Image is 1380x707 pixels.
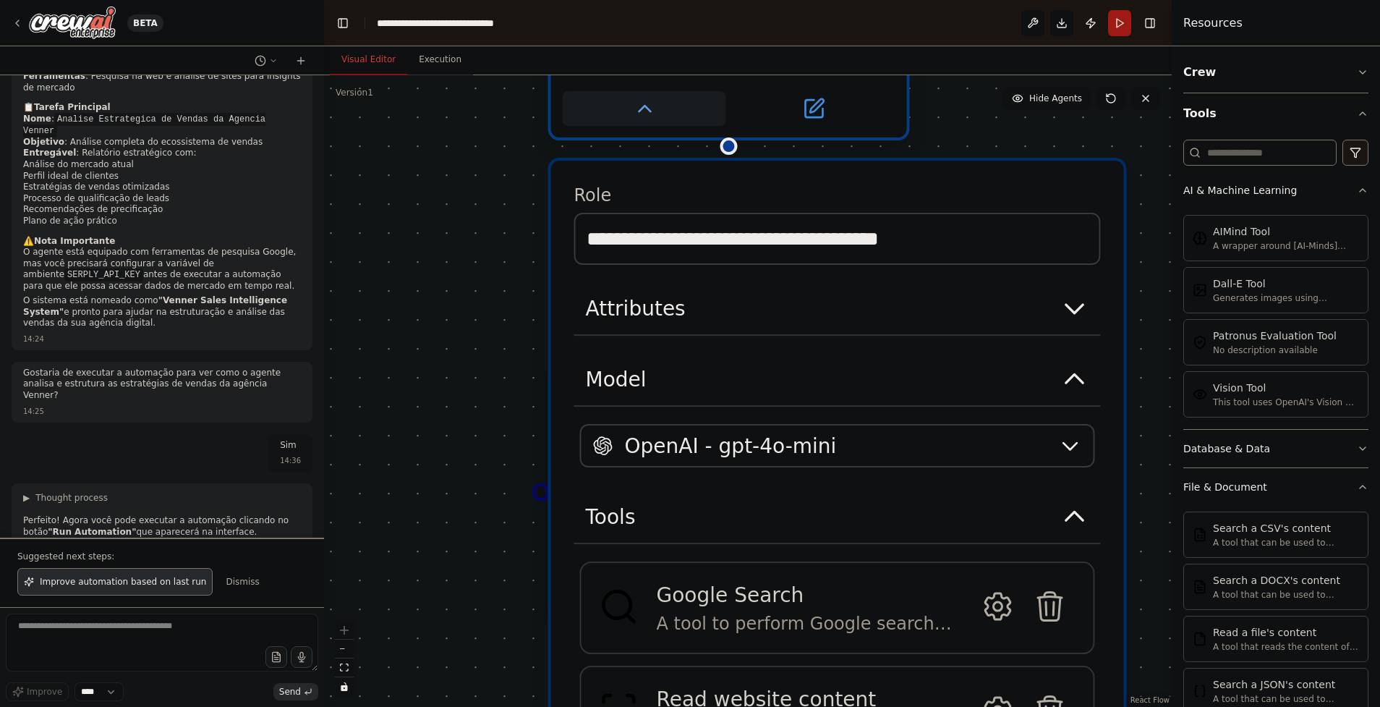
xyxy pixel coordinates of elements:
[1193,580,1207,594] img: DOCXSearchTool
[1213,693,1359,705] div: A tool that can be used to semantic search a query from a JSON's content.
[1023,580,1076,632] button: Delete tool
[1213,224,1359,239] div: AIMind Tool
[1213,329,1337,343] div: Patronus Evaluation Tool
[1213,397,1359,408] div: This tool uses OpenAI's Vision API to describe the contents of an image.
[279,686,301,698] span: Send
[23,515,301,538] p: Perfeito! Agora você pode executar a automação clicando no botão que aparecerá na interface.
[23,114,301,137] li: :
[23,193,301,205] li: Processo de qualificação de leads
[624,431,836,460] span: OpenAI - gpt-4o-mini
[23,204,301,216] li: Recomendações de precificação
[407,45,473,75] button: Execution
[23,102,301,114] h2: 📋
[23,492,108,504] button: ▶Thought process
[335,677,354,696] button: toggle interactivity
[23,137,64,147] strong: Objetivo
[1193,335,1207,350] img: PatronusEvalTool
[23,368,301,402] p: Gostaria de executar a automação para ver como o agente analisa e estrutura as estratégias de ven...
[23,148,301,227] li: : Relatório estratégico com:
[23,295,287,317] strong: "Venner Sales Intelligence System"
[1213,537,1359,549] div: A tool that can be used to semantic search a query from a CSV's content.
[1183,441,1270,456] div: Database & Data
[23,137,301,148] li: : Análise completa do ecossistema de vendas
[23,216,301,227] li: Plano de ação prático
[1183,468,1368,506] button: File & Document
[1213,589,1359,601] div: A tool that can be used to semantic search a query from a DOCX's content.
[1140,13,1160,33] button: Hide right sidebar
[1183,14,1243,32] h4: Resources
[1183,93,1368,134] button: Tools
[1213,641,1359,653] div: A tool that reads the content of a file. To use this tool, provide a 'file_path' parameter with t...
[656,612,954,635] div: A tool to perform Google search with a search_query.
[1193,231,1207,245] img: AIMindTool
[1130,696,1170,704] a: React Flow attribution
[23,71,85,81] strong: Ferramentas
[1213,240,1359,252] div: A wrapper around [AI-Minds]([URL][DOMAIN_NAME]). Useful for when you need answers to questions fr...
[1029,93,1082,104] span: Hide Agents
[1183,209,1368,429] div: AI & Machine Learning
[27,686,62,698] span: Improve
[226,576,259,588] span: Dismiss
[1193,528,1207,542] img: CSVSearchTool
[1193,684,1207,698] img: JSONSearchTool
[23,71,301,93] li: : Pesquisa na web e análise de sites para insights de mercado
[1003,87,1091,110] button: Hide Agents
[34,236,115,246] strong: Nota Importante
[574,353,1100,407] button: Model
[335,659,354,677] button: fit view
[29,7,116,39] img: Logo
[1183,480,1267,494] div: File & Document
[127,14,163,32] div: BETA
[574,282,1100,336] button: Attributes
[40,576,206,588] span: Improve automation based on last run
[1213,625,1359,640] div: Read a file's content
[333,13,353,33] button: Hide left sidebar
[23,295,301,329] p: O sistema está nomeado como e pronto para ajudar na estruturação e análise das vendas da sua agên...
[23,171,301,182] li: Perfil ideal de clientes
[1183,172,1368,209] button: AI & Machine Learning
[280,455,301,466] div: 14:36
[23,236,301,247] h2: ⚠️
[1213,677,1359,692] div: Search a JSON's content
[598,586,639,627] img: SerplyWebSearchTool
[218,568,266,596] button: Dismiss
[1193,632,1207,646] img: FileReadTool
[656,580,954,609] div: Google Search
[330,45,407,75] button: Visual Editor
[585,502,635,531] span: Tools
[1213,344,1337,356] div: No description available
[23,148,76,158] strong: Entregável
[17,551,307,562] p: Suggested next steps:
[23,113,265,137] code: Analise Estrategica de Vendas da Agencia Venner
[574,184,1100,207] label: Role
[731,91,895,126] button: Open in side panel
[289,52,312,69] button: Start a new chat
[1213,292,1359,304] div: Generates images using OpenAI's Dall-E model.
[335,640,354,659] button: zoom out
[585,294,685,323] span: Attributes
[35,492,108,504] span: Thought process
[1183,52,1368,93] button: Crew
[574,491,1100,544] button: Tools
[23,247,301,292] p: O agente está equipado com ferramentas de pesquisa Google, mas você precisará configurar a variáv...
[1213,276,1359,291] div: Dall-E Tool
[23,159,301,171] li: Análise do mercado atual
[971,580,1023,632] button: Configure tool
[23,334,44,344] div: 14:24
[579,424,1094,467] button: OpenAI - gpt-4o-mini
[64,268,143,281] code: SERPLY_API_KEY
[1193,387,1207,402] img: VisionTool
[1213,573,1359,588] div: Search a DOCX's content
[1183,430,1368,467] button: Database & Data
[377,16,527,30] nav: breadcrumb
[1193,283,1207,297] img: DallETool
[17,568,213,596] button: Improve automation based on last run
[23,114,51,124] strong: Nome
[273,683,318,700] button: Send
[265,646,287,668] button: Upload files
[23,406,44,417] div: 14:25
[1213,521,1359,535] div: Search a CSV's content
[23,182,301,193] li: Estratégias de vendas otimizadas
[23,492,30,504] span: ▶
[1213,381,1359,395] div: Vision Tool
